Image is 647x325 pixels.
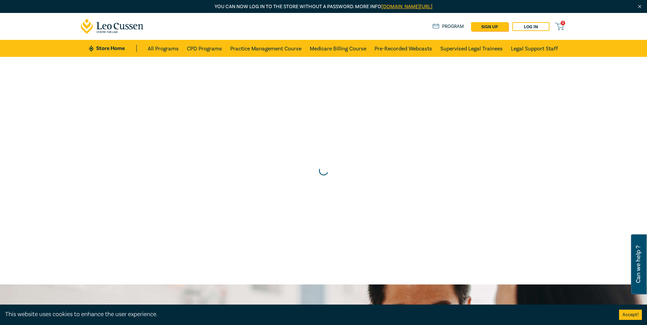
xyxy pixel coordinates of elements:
[310,40,366,57] a: Medicare Billing Course
[512,22,549,31] a: Log in
[187,40,222,57] a: CPD Programs
[619,310,642,320] button: Accept cookies
[511,40,558,57] a: Legal Support Staff
[440,40,503,57] a: Supervised Legal Trainees
[230,40,302,57] a: Practice Management Course
[374,40,432,57] a: Pre-Recorded Webcasts
[637,4,643,10] img: Close
[148,40,179,57] a: All Programs
[381,3,432,10] a: [DOMAIN_NAME][URL]
[561,21,565,25] span: 0
[432,23,464,30] a: Program
[81,3,567,11] p: You can now log in to the store without a password. More info
[89,45,136,52] a: Store Home
[5,310,609,319] div: This website uses cookies to enhance the user experience.
[471,22,508,31] a: sign up
[635,238,642,290] span: Can we help ?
